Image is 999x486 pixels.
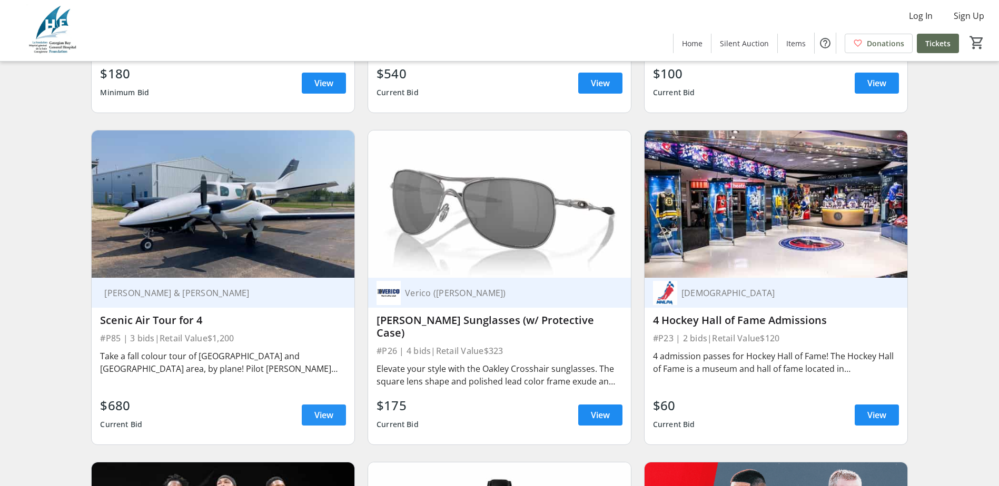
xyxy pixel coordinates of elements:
div: $540 [377,64,419,83]
img: Georgian Bay General Hospital Foundation's Logo [6,4,100,57]
span: Donations [867,38,904,49]
span: View [591,77,610,89]
a: View [855,404,899,426]
button: Log In [901,7,941,24]
div: #P26 | 4 bids | Retail Value $323 [377,343,622,358]
span: View [867,409,886,421]
img: National Hockey League Players Association [653,281,677,305]
div: Verico ([PERSON_NAME]) [401,288,610,298]
div: 4 Hockey Hall of Fame Admissions [653,314,899,327]
img: Oakley Croshail Sunglasses (w/ Protective Case) [368,130,631,278]
div: $100 [653,64,695,83]
a: Tickets [917,34,959,53]
div: Current Bid [377,83,419,102]
button: Sign Up [945,7,993,24]
a: View [578,404,622,426]
span: View [314,409,333,421]
div: 4 admission passes for Hockey Hall of Fame! The Hockey Hall of Fame is a museum and hall of fame ... [653,350,899,375]
div: [PERSON_NAME] & [PERSON_NAME] [100,288,333,298]
div: #P85 | 3 bids | Retail Value $1,200 [100,331,346,346]
a: Silent Auction [711,34,777,53]
div: #P23 | 2 bids | Retail Value $120 [653,331,899,346]
div: Current Bid [377,415,419,434]
div: Current Bid [653,415,695,434]
a: Items [778,34,814,53]
div: Minimum Bid [100,83,149,102]
span: Sign Up [954,9,984,22]
span: Tickets [925,38,951,49]
a: Home [674,34,711,53]
div: $180 [100,64,149,83]
span: View [591,409,610,421]
span: Silent Auction [720,38,769,49]
div: $60 [653,396,695,415]
div: Current Bid [653,83,695,102]
span: Log In [909,9,933,22]
div: Scenic Air Tour for 4 [100,314,346,327]
div: $680 [100,396,142,415]
a: View [855,73,899,94]
a: View [578,73,622,94]
div: Current Bid [100,415,142,434]
div: $175 [377,396,419,415]
a: View [302,404,346,426]
img: Verico (Martin Marshall) [377,281,401,305]
span: View [867,77,886,89]
a: Donations [845,34,913,53]
button: Cart [967,33,986,52]
img: Scenic Air Tour for 4 [92,130,354,278]
div: Take a fall colour tour of [GEOGRAPHIC_DATA] and [GEOGRAPHIC_DATA] area, by plane! Pilot [PERSON_... [100,350,346,375]
div: [DEMOGRAPHIC_DATA] [677,288,886,298]
span: Home [682,38,703,49]
a: View [302,73,346,94]
span: Items [786,38,806,49]
img: 4 Hockey Hall of Fame Admissions [645,130,907,278]
button: Help [815,33,836,54]
span: View [314,77,333,89]
div: Elevate your style with the Oakley Crosshair sunglasses. The square lens shape and polished lead ... [377,362,622,388]
div: [PERSON_NAME] Sunglasses (w/ Protective Case) [377,314,622,339]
